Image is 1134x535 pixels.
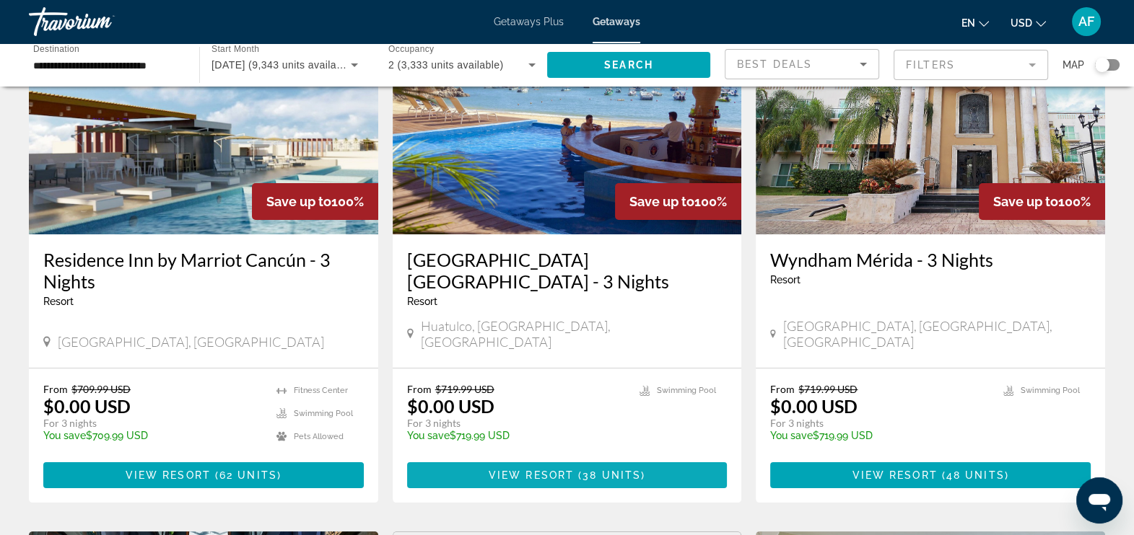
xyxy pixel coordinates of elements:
span: Occupancy [388,45,434,54]
span: [DATE] (9,343 units available) [211,59,354,71]
span: ( ) [938,469,1009,481]
span: Save up to [993,194,1058,209]
span: Destination [33,44,79,53]
span: Swimming Pool [294,409,353,418]
span: Resort [407,296,437,307]
span: 2 (3,333 units available) [388,59,504,71]
a: Wyndham Mérida - 3 Nights [770,249,1091,270]
button: Search [547,52,710,78]
span: Search [604,59,653,71]
span: Huatulco, [GEOGRAPHIC_DATA], [GEOGRAPHIC_DATA] [421,318,727,350]
button: View Resort(62 units) [43,462,364,488]
span: View Resort [489,469,574,481]
span: ( ) [211,469,282,481]
p: For 3 nights [770,417,989,430]
span: USD [1011,17,1032,29]
p: $719.99 USD [770,430,989,441]
span: From [43,383,68,395]
iframe: Button to launch messaging window [1076,477,1122,523]
div: 100% [979,183,1105,220]
a: Getaways [593,16,640,27]
span: View Resort [126,469,211,481]
span: ( ) [574,469,645,481]
span: Fitness Center [294,386,348,395]
mat-select: Sort by [737,56,867,73]
p: For 3 nights [407,417,626,430]
button: Change language [961,12,989,33]
span: Pets Allowed [294,432,344,441]
p: $0.00 USD [770,395,858,417]
span: 62 units [219,469,277,481]
p: $719.99 USD [407,430,626,441]
button: Filter [894,49,1048,81]
span: Save up to [266,194,331,209]
span: Resort [43,296,74,307]
button: User Menu [1068,6,1105,37]
span: You save [43,430,86,441]
span: 38 units [583,469,641,481]
p: For 3 nights [43,417,262,430]
a: Getaways Plus [494,16,564,27]
span: $719.99 USD [798,383,858,395]
span: From [770,383,795,395]
img: DA34E01X.jpg [756,4,1105,234]
span: [GEOGRAPHIC_DATA], [GEOGRAPHIC_DATA], [GEOGRAPHIC_DATA] [783,318,1091,350]
span: Start Month [211,45,259,54]
span: Save up to [629,194,694,209]
span: From [407,383,432,395]
span: $719.99 USD [435,383,494,395]
span: Best Deals [737,58,812,70]
a: Residence Inn by Marriot Cancún - 3 Nights [43,249,364,292]
span: Map [1063,55,1084,75]
span: en [961,17,975,29]
span: Resort [770,274,801,286]
span: Swimming Pool [1021,386,1080,395]
button: View Resort(38 units) [407,462,728,488]
span: AF [1078,14,1094,29]
span: 48 units [946,469,1005,481]
span: You save [407,430,450,441]
img: 2475O01X.jpg [393,4,742,234]
button: Change currency [1011,12,1046,33]
img: DW60E01X.jpg [29,4,378,234]
div: 100% [615,183,741,220]
span: You save [770,430,813,441]
p: $709.99 USD [43,430,262,441]
a: [GEOGRAPHIC_DATA] [GEOGRAPHIC_DATA] - 3 Nights [407,249,728,292]
div: 100% [252,183,378,220]
p: $0.00 USD [407,395,494,417]
span: Swimming Pool [657,386,716,395]
span: View Resort [852,469,938,481]
button: View Resort(48 units) [770,462,1091,488]
p: $0.00 USD [43,395,131,417]
span: $709.99 USD [71,383,131,395]
a: Travorium [29,3,173,40]
span: [GEOGRAPHIC_DATA], [GEOGRAPHIC_DATA] [58,334,324,350]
